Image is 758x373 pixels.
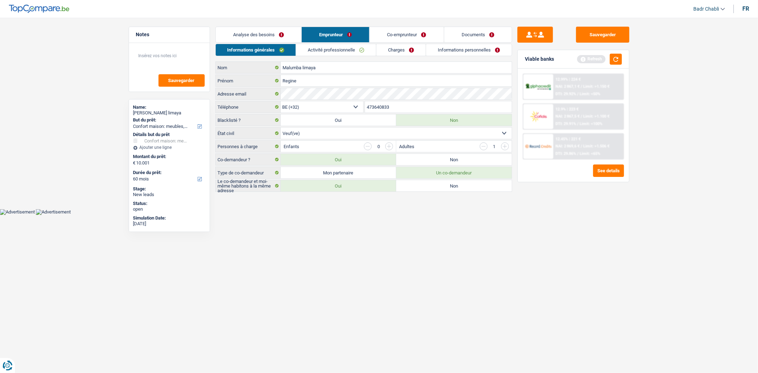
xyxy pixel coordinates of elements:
[396,114,512,126] label: Non
[216,101,281,113] label: Téléphone
[133,201,205,206] div: Status:
[168,78,195,83] span: Sauvegarder
[216,128,281,139] label: État civil
[396,180,512,191] label: Non
[216,75,281,86] label: Prénom
[583,84,609,89] span: Limit: >1.150 €
[136,32,203,38] h5: Notes
[555,107,579,112] div: 12.9% | 223 €
[581,114,582,119] span: /
[133,132,205,137] div: Détails but du prêt
[216,62,281,73] label: Nom
[133,145,205,150] div: Ajouter une ligne
[396,167,512,178] label: Un co-demandeur
[281,114,396,126] label: Oui
[581,144,582,148] span: /
[133,221,205,227] div: [DATE]
[281,154,396,165] label: Oui
[133,215,205,221] div: Simulation Date:
[577,92,579,96] span: /
[580,151,600,156] span: Limit: <65%
[583,114,609,119] span: Limit: >1.100 €
[281,167,396,178] label: Mon partenaire
[133,104,205,110] div: Name:
[593,164,624,177] button: See details
[555,144,580,148] span: NAI: 2 869,6 €
[555,92,576,96] span: DTI: 29.92%
[302,27,369,42] a: Emprunteur
[491,144,498,149] div: 1
[555,77,581,82] div: 12.99% | 224 €
[375,144,382,149] div: 0
[216,114,281,126] label: Blacklisté ?
[525,140,552,153] img: Record Credits
[284,144,299,149] label: Enfants
[216,167,281,178] label: Type de co-demandeur
[216,44,296,56] a: Informations générales
[133,186,205,192] div: Stage:
[555,84,580,89] span: NAI: 2 867,1 €
[133,117,204,123] label: But du prêt:
[216,154,281,165] label: Co-demandeur ?
[216,88,281,99] label: Adresse email
[576,27,629,43] button: Sauvegarder
[281,180,396,191] label: Oui
[693,6,719,12] span: Badr Chabli
[555,137,581,141] div: 12.45% | 221 €
[376,44,426,56] a: Charges
[133,206,205,212] div: open
[370,27,443,42] a: Co-emprunteur
[216,141,281,152] label: Personnes à charge
[525,110,552,123] img: Cofidis
[9,5,69,13] img: TopCompare Logo
[581,84,582,89] span: /
[399,144,414,149] label: Adultes
[296,44,376,56] a: Activité professionnelle
[133,170,204,175] label: Durée du prêt:
[133,110,205,116] div: [PERSON_NAME] limaya
[525,56,554,62] div: Viable banks
[133,154,204,160] label: Montant du prêt:
[583,144,609,148] span: Limit: >1.506 €
[158,74,205,87] button: Sauvegarder
[36,209,71,215] img: Advertisement
[133,160,136,166] span: €
[577,121,579,126] span: /
[396,154,512,165] label: Non
[742,5,749,12] div: fr
[577,55,606,63] div: Refresh
[580,121,602,126] span: Limit: <100%
[216,27,301,42] a: Analyse des besoins
[216,180,281,191] label: Le co-demandeur et moi-même habitons à la même adresse
[444,27,512,42] a: Documents
[580,92,600,96] span: Limit: <50%
[525,83,552,91] img: AlphaCredit
[577,151,579,156] span: /
[426,44,512,56] a: Informations personnelles
[555,121,576,126] span: DTI: 29.91%
[555,114,580,119] span: NAI: 2 867,5 €
[688,3,725,15] a: Badr Chabli
[555,151,576,156] span: DTI: 29.86%
[133,192,205,198] div: New leads
[365,101,512,113] input: 401020304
